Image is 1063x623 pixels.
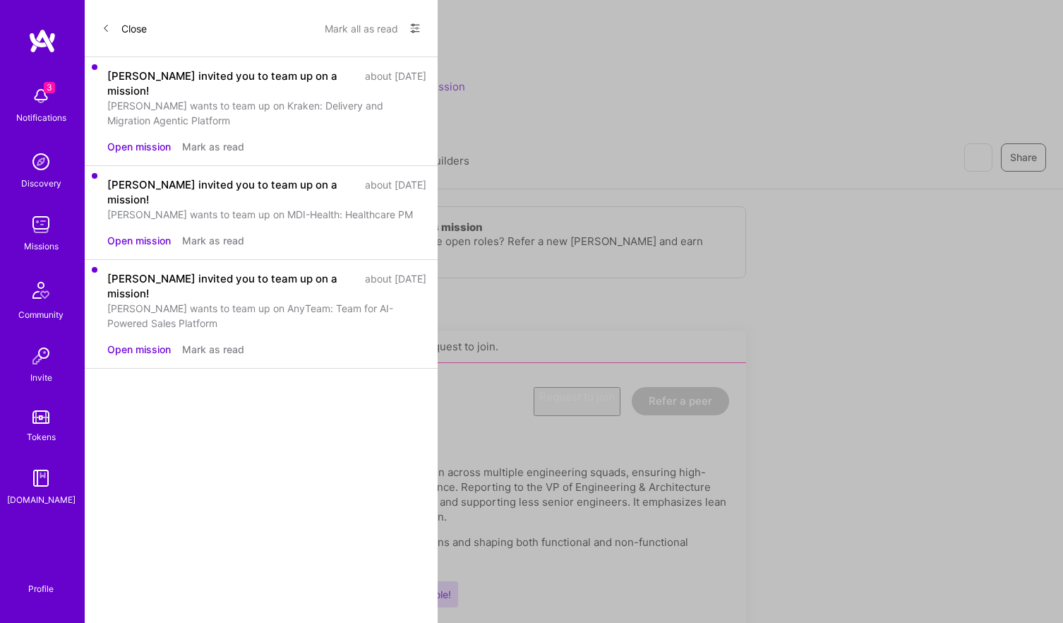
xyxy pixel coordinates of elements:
[107,301,426,331] div: [PERSON_NAME] wants to team up on AnyTeam: Team for AI-Powered Sales Platform
[365,69,426,98] div: about [DATE]
[107,98,426,128] div: [PERSON_NAME] wants to team up on Kraken: Delivery and Migration Agentic Platform
[365,177,426,207] div: about [DATE]
[27,342,55,370] img: Invite
[44,82,55,93] span: 3
[182,342,244,357] button: Mark as read
[27,429,56,444] div: Tokens
[28,28,56,54] img: logo
[30,370,52,385] div: Invite
[32,410,49,424] img: tokens
[107,271,356,301] div: [PERSON_NAME] invited you to team up on a mission!
[107,207,426,222] div: [PERSON_NAME] wants to team up on MDI-Health: Healthcare PM
[107,233,171,248] button: Open mission
[182,139,244,154] button: Mark as read
[18,307,64,322] div: Community
[182,233,244,248] button: Mark as read
[107,342,171,357] button: Open mission
[107,177,356,207] div: [PERSON_NAME] invited you to team up on a mission!
[24,273,58,307] img: Community
[16,110,66,125] div: Notifications
[102,17,147,40] button: Close
[28,581,54,595] div: Profile
[21,176,61,191] div: Discovery
[27,210,55,239] img: teamwork
[107,69,356,98] div: [PERSON_NAME] invited you to team up on a mission!
[365,271,426,301] div: about [DATE]
[27,148,55,176] img: discovery
[325,17,398,40] button: Mark all as read
[24,239,59,254] div: Missions
[107,139,171,154] button: Open mission
[7,492,76,507] div: [DOMAIN_NAME]
[27,464,55,492] img: guide book
[23,566,59,595] a: Profile
[27,82,55,110] img: bell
